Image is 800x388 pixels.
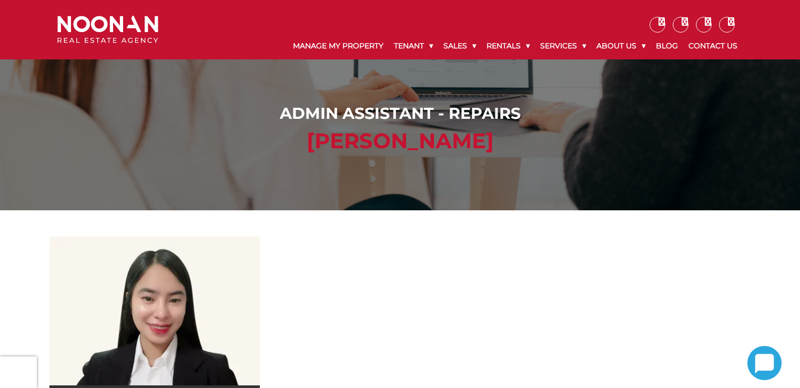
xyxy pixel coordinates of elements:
a: Services [535,33,591,59]
a: About Us [591,33,651,59]
a: Tenant [389,33,438,59]
a: Blog [651,33,683,59]
h2: [PERSON_NAME] [60,128,740,154]
a: Sales [438,33,481,59]
a: Rentals [481,33,535,59]
img: Cielo Camille Laxamana [49,237,260,385]
img: Noonan Real Estate Agency [57,16,158,44]
a: Manage My Property [288,33,389,59]
h1: Admin Assistant - Repairs [60,104,740,123]
a: Contact Us [683,33,743,59]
